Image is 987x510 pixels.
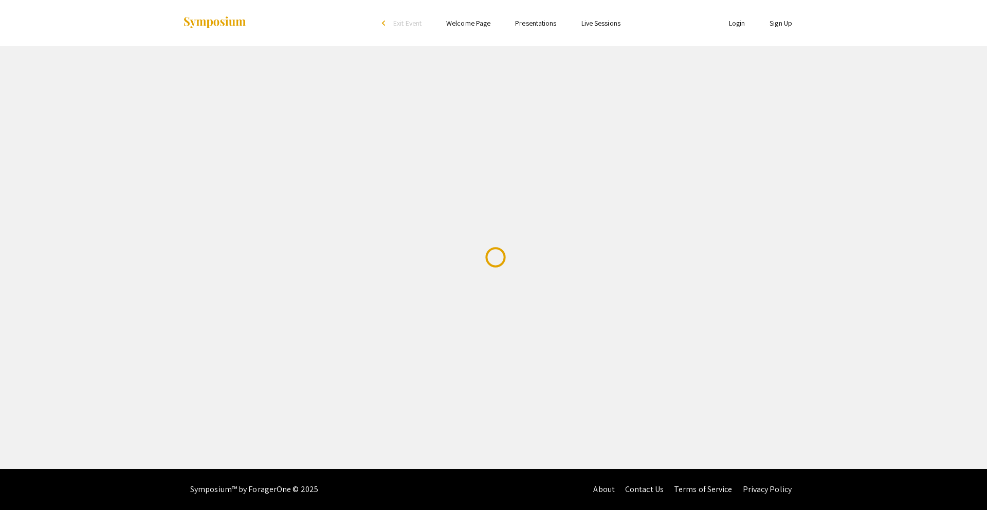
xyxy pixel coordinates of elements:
a: Contact Us [625,484,664,495]
a: Privacy Policy [743,484,792,495]
a: Login [729,18,745,28]
a: About [593,484,615,495]
a: Live Sessions [581,18,620,28]
a: Welcome Page [446,18,490,28]
img: Symposium by ForagerOne [182,16,247,30]
div: arrow_back_ios [382,20,388,26]
a: Terms of Service [674,484,733,495]
div: Symposium™ by ForagerOne © 2025 [190,469,318,510]
a: Presentations [515,18,556,28]
a: Sign Up [770,18,792,28]
span: Exit Event [393,18,422,28]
